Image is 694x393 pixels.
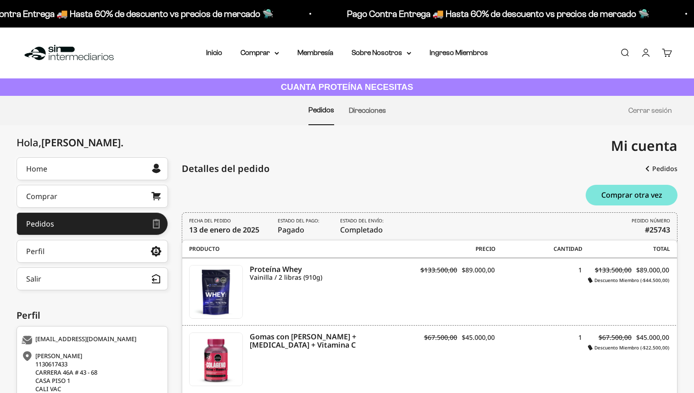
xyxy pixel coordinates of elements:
span: $89.000,00 [636,266,669,274]
div: Home [26,165,47,172]
i: Proteína Whey [250,265,407,273]
span: $89.000,00 [462,266,495,274]
span: Completado [340,217,386,235]
a: Pedidos [645,161,677,177]
div: 1 [495,332,582,351]
i: Descuento Miembro (-$22.500,00) [588,344,669,351]
div: Comprar [26,193,57,200]
a: Pedidos [17,212,168,235]
a: Pedidos [308,106,334,114]
span: Total [582,245,670,253]
a: Proteína Whey Vainilla / 2 libras (910g) [250,265,407,282]
span: Precio [408,245,495,253]
span: $45.000,00 [636,333,669,342]
p: Pago Contra Entrega 🚚 Hasta 60% de descuento vs precios de mercado 🛸 [347,6,649,21]
a: Cerrar sesión [628,106,672,114]
summary: Sobre Nosotros [352,47,411,59]
span: Pagado [278,217,322,235]
div: Perfil [17,309,168,322]
i: FECHA DEL PEDIDO [189,217,231,224]
time: 13 de enero de 2025 [189,225,259,235]
a: Inicio [206,49,222,56]
img: Proteína Whey - Vainilla / 2 libras (910g) [190,266,242,318]
a: Comprar [17,185,168,208]
div: [EMAIL_ADDRESS][DOMAIN_NAME] [22,336,161,345]
span: Mi cuenta [611,136,677,155]
b: #25743 [645,224,670,235]
a: Gomas con Colageno + Biotina + Vitamina C [189,332,243,386]
button: Salir [17,267,168,290]
span: Comprar otra vez [601,191,662,199]
i: Estado del pago: [278,217,319,224]
s: $67.500,00 [424,333,457,342]
span: . [121,135,123,149]
s: $133.500,00 [420,266,457,274]
i: PEDIDO NÚMERO [632,217,670,224]
a: Proteína Whey - Vainilla / 2 libras (910g) [189,265,243,319]
a: Ingreso Miembros [430,49,488,56]
a: Home [17,157,168,180]
span: Producto [189,245,408,253]
div: 1 [495,265,582,283]
div: Pedidos [26,220,54,227]
i: Descuento Miembro (-$44.500,00) [588,277,669,283]
span: [PERSON_NAME] [41,135,123,149]
span: $45.000,00 [462,333,495,342]
s: $133.500,00 [595,266,632,274]
strong: CUANTA PROTEÍNA NECESITAS [281,82,414,92]
div: Perfil [26,248,45,255]
button: Comprar otra vez [586,185,677,205]
a: Membresía [297,49,333,56]
div: Hola, [17,137,123,148]
i: Vainilla / 2 libras (910g) [250,273,407,282]
a: Gomas con [PERSON_NAME] + [MEDICAL_DATA] + Vitamina C [250,332,407,349]
span: Cantidad [495,245,583,253]
i: Estado del envío: [340,217,384,224]
div: Detalles del pedido [182,162,269,176]
a: Direcciones [349,106,386,114]
a: Perfil [17,240,168,263]
s: $67.500,00 [599,333,632,342]
img: Gomas con Colageno + Biotina + Vitamina C [190,333,242,386]
summary: Comprar [241,47,279,59]
div: Salir [26,275,41,282]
